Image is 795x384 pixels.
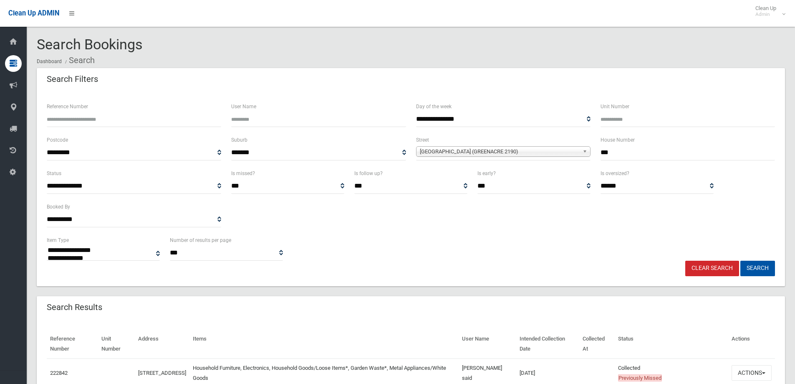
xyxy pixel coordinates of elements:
[37,299,112,315] header: Search Results
[98,330,134,359] th: Unit Number
[37,58,62,64] a: Dashboard
[615,330,728,359] th: Status
[231,102,256,111] label: User Name
[416,102,452,111] label: Day of the week
[37,71,108,87] header: Search Filters
[170,236,231,245] label: Number of results per page
[732,365,772,381] button: Actions
[135,330,189,359] th: Address
[579,330,614,359] th: Collected At
[50,370,68,376] a: 222842
[189,330,459,359] th: Items
[47,135,68,145] label: Postcode
[37,36,143,53] span: Search Bookings
[740,261,775,276] button: Search
[459,330,516,359] th: User Name
[728,330,775,359] th: Actions
[601,169,629,178] label: Is oversized?
[47,202,70,211] label: Booked By
[47,169,61,178] label: Status
[755,11,776,18] small: Admin
[601,135,635,145] label: House Number
[516,330,579,359] th: Intended Collection Date
[8,9,59,17] span: Clean Up ADMIN
[354,169,383,178] label: Is follow up?
[751,5,785,18] span: Clean Up
[420,147,579,157] span: [GEOGRAPHIC_DATA] (GREENACRE 2190)
[618,374,662,381] span: Previously Missed
[47,330,98,359] th: Reference Number
[601,102,629,111] label: Unit Number
[47,102,88,111] label: Reference Number
[231,169,255,178] label: Is missed?
[477,169,496,178] label: Is early?
[47,236,69,245] label: Item Type
[685,261,739,276] a: Clear Search
[231,135,247,145] label: Suburb
[138,370,186,376] a: [STREET_ADDRESS]
[63,53,95,68] li: Search
[416,135,429,145] label: Street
